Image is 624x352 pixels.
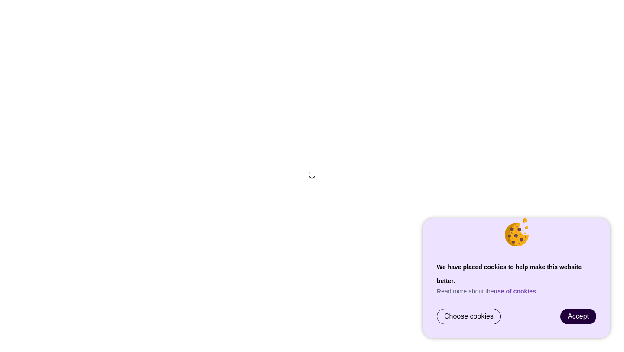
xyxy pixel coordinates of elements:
span: Choose cookies [444,313,494,320]
strong: We have placed cookies to help make this website better. [437,264,582,284]
a: Accept [561,309,596,324]
a: use of cookies [494,288,536,295]
p: Read more about the . [437,288,596,295]
a: Choose cookies [437,309,500,324]
span: Accept [568,313,589,320]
